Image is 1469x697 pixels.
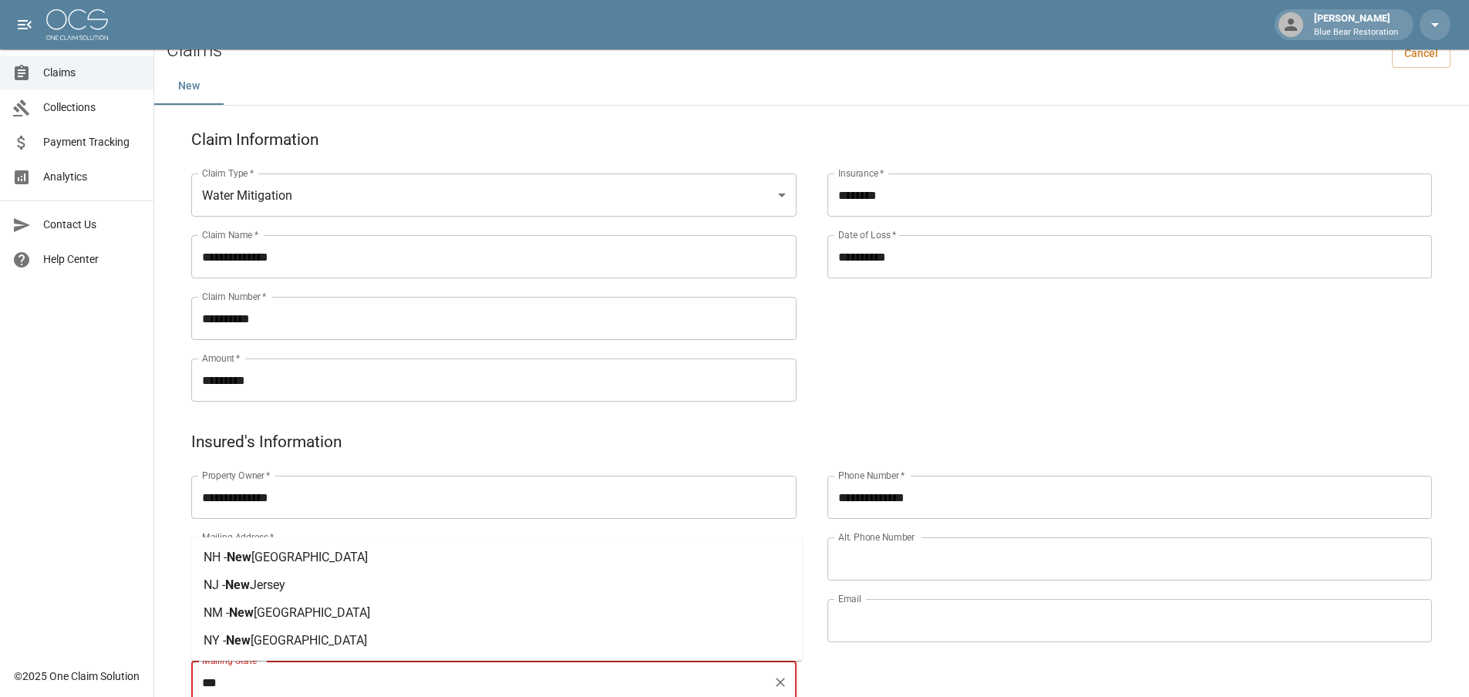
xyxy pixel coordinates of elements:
button: New [154,68,224,105]
label: Phone Number [838,469,905,482]
div: dynamic tabs [154,68,1469,105]
label: Property Owner [202,469,271,482]
span: New [225,577,250,592]
label: Claim Name [202,228,258,241]
button: Clear [770,672,791,693]
label: Insurance [838,167,884,180]
label: Alt. Phone Number [838,530,915,544]
span: New [227,550,251,564]
span: Claims [43,65,141,81]
span: Contact Us [43,217,141,233]
span: [GEOGRAPHIC_DATA] [254,605,370,620]
span: Payment Tracking [43,134,141,150]
span: Analytics [43,169,141,185]
div: © 2025 One Claim Solution [14,668,140,684]
img: ocs-logo-white-transparent.png [46,9,108,40]
input: Choose date, selected date is Sep 4, 2025 [827,235,1422,278]
span: Collections [43,99,141,116]
label: Date of Loss [838,228,896,241]
div: [PERSON_NAME] [1308,11,1404,39]
label: Claim Number [202,290,266,303]
span: Help Center [43,251,141,268]
button: open drawer [9,9,40,40]
span: NH - [204,550,227,564]
div: Water Mitigation [191,173,797,217]
span: NY - [204,633,226,648]
a: Cancel [1392,39,1450,68]
span: New [229,605,254,620]
label: Mailing Address [202,530,274,544]
label: Email [838,592,861,605]
span: Jersey [250,577,285,592]
span: [GEOGRAPHIC_DATA] [251,633,367,648]
label: Claim Type [202,167,254,180]
span: [GEOGRAPHIC_DATA] [251,550,368,564]
span: NJ - [204,577,225,592]
span: NM - [204,605,229,620]
span: New [226,633,251,648]
h2: Claims [167,39,222,62]
label: Amount [202,352,241,365]
p: Blue Bear Restoration [1314,26,1398,39]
